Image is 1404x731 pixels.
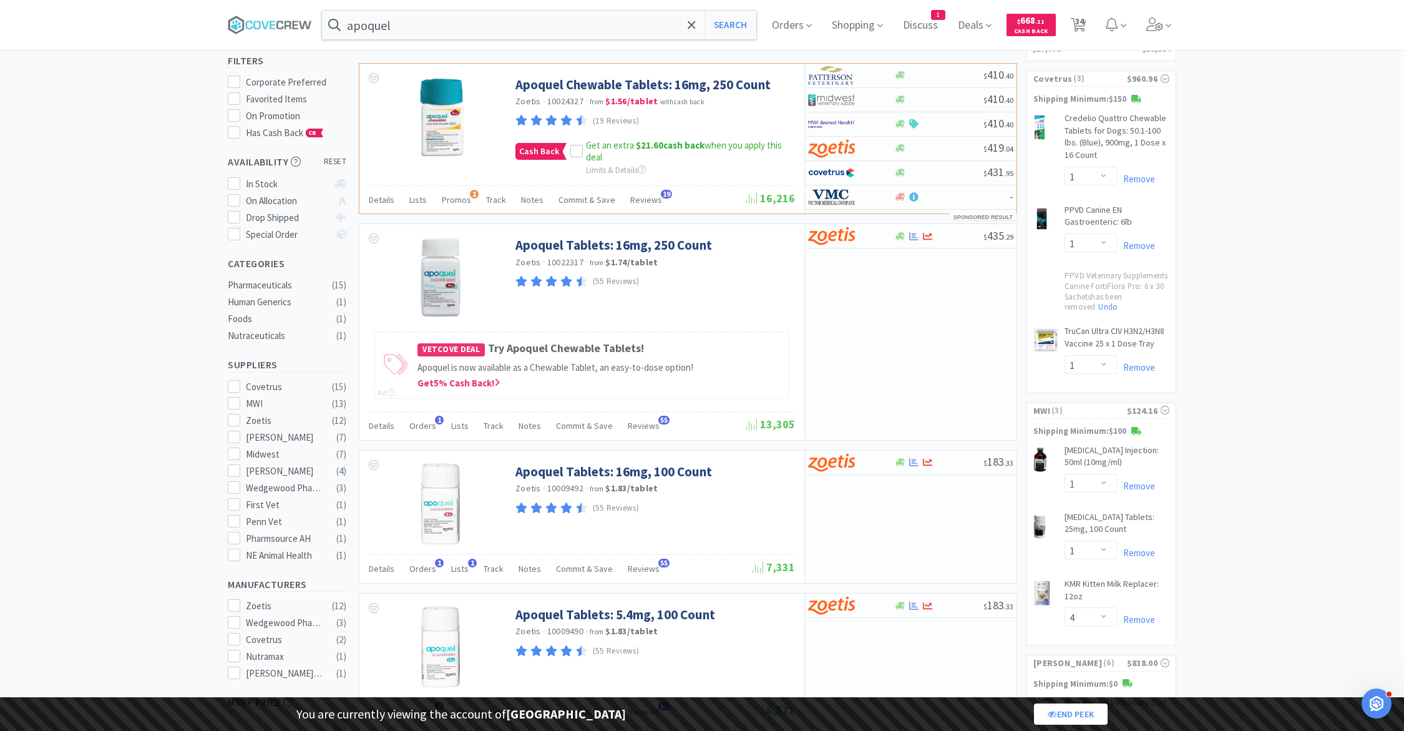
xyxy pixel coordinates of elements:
div: Corporate Preferred [246,75,347,90]
div: (PIMS) Enhancement/Feature Request [18,316,232,340]
a: Undo [1095,302,1121,312]
h5: Availability [228,155,346,169]
img: 7ea95fa555fd4db888379ccf757e39dd_6341.png [1033,447,1047,472]
img: f44c56aab71e4a91857fcf7bb0dfb766_6344.png [1033,514,1046,539]
h5: MSRP Price [228,695,346,710]
span: · [585,626,588,637]
span: Details [369,194,394,205]
div: ( 1 ) [336,548,346,563]
div: Midwest [246,447,323,462]
img: 868b877fb8c74fc48728056354f79e3c_777170.png [1033,115,1046,140]
span: [PERSON_NAME] [1033,656,1102,670]
span: 10009490 [547,626,583,637]
span: Track [484,563,504,574]
img: 00274ec11a8a46f98b657b4e3799df68_5850.png [1033,581,1051,606]
div: MWI [246,396,323,411]
img: d61305e8546f4588bbb19a4daacce902_401918.png [400,76,481,157]
a: Apoquel Chewable Tablets: 16mg, 250 Count [515,76,771,93]
a: Remove [1117,480,1155,492]
span: with cash back [660,97,704,106]
a: Remove [1117,614,1155,626]
p: You are currently viewing the account of [296,704,626,724]
div: ( 15 ) [332,380,346,395]
span: 7,331 [753,560,795,574]
div: (PIMS) Corporate Only - Launch Issues [26,345,209,358]
a: 34 [1066,21,1091,32]
div: $124.16 [1127,404,1169,418]
span: · [543,257,545,268]
div: ( 1 ) [336,531,346,546]
div: ( 15 ) [332,278,346,293]
span: 410 [983,116,1013,130]
span: · [543,96,545,107]
span: Track [484,420,504,431]
div: ( 4 ) [336,464,346,479]
div: Ad [378,386,395,398]
div: ( 12 ) [332,413,346,428]
span: 1 [435,559,444,567]
div: Recent messageMadison avatarAnna avatarBri avatarHi there! Thank you for contacting Vetcove Suppo... [12,147,237,212]
a: Zoetis [515,626,541,637]
span: 10024327 [547,96,583,107]
span: 410 [983,92,1013,106]
h5: Categories [228,257,346,271]
p: How can we help? [25,110,225,131]
span: 410 [983,67,1013,82]
input: Search by item, sku, manufacturer, ingredient, size... [322,11,756,39]
div: ( 1 ) [336,649,346,664]
a: End Peek [1034,704,1108,725]
a: Credelio Quattro Chewable Tablets for Dogs: 50.1-100 lbs. (Blue), 900mg, 1 Dose x 16 Count [1065,112,1169,166]
span: Orders [409,420,436,431]
a: TruCan Ultra CIV H3N2/H3N8 Vaccine 25 x 1 Dose Tray [1065,325,1169,355]
div: (PIMS) General/How-To Question [18,270,232,293]
div: (PIMS) Corporate Only - Data QA [18,363,232,386]
span: $ [983,232,987,242]
span: . 33 [1004,602,1013,611]
strong: [GEOGRAPHIC_DATA] [506,706,626,722]
img: c5a077527a064631b645afb3aa5a2ce4_239306.jpeg [421,463,460,544]
span: Details [369,563,394,574]
div: Sponsored Result [949,213,1017,221]
div: Vetcove [52,189,87,202]
div: Special Order [246,227,329,242]
div: (PIMS) Inventory Item Link Requests [18,293,232,316]
div: $960.96 [1127,72,1169,86]
span: - [1010,189,1013,204]
span: 1 [932,11,945,19]
img: 13836f3bd1a74e34985160505e7f3f38_239302.jpeg [421,606,460,687]
span: $ [1017,17,1020,26]
button: Help [187,390,250,439]
strong: $1.74 / tablet [605,257,658,268]
span: 55 [658,416,670,424]
span: Tickets [141,421,172,429]
span: Hi there! Thank you for contacting Vetcove Support! We’ve received your message and the next avai... [52,177,767,187]
img: a673e5ab4e5e497494167fe422e9a3ab.png [808,453,855,472]
span: . 33 [1004,458,1013,468]
img: a5fb3d9171a646e5bea435a8f02a4828_302833.png [400,237,481,318]
span: $ [983,144,987,154]
img: Profile image for Bri [149,20,173,45]
span: Lists [451,563,469,574]
div: • 17h ago [90,189,130,202]
span: . 40 [1004,71,1013,81]
span: 13,305 [746,417,795,431]
a: [MEDICAL_DATA] Injection: 50ml (10mg/ml) [1065,444,1169,474]
div: ( 1 ) [336,666,346,681]
span: $ [983,71,987,81]
span: from [590,258,603,267]
span: Help [208,421,228,429]
img: f5e969b455434c6296c6d81ef179fa71_3.png [808,66,855,85]
span: Details [369,420,394,431]
span: Reviews [630,194,662,205]
iframe: Intercom live chat [1362,689,1392,719]
h5: Manufacturers [228,577,346,592]
div: Pharmsource AH [246,531,323,546]
span: 55 [658,559,670,567]
span: Lists [451,420,469,431]
span: 183 [983,454,1013,469]
div: Favorited Items [246,92,347,107]
p: (19 Reviews) [593,115,640,128]
span: Get 5 % Cash Back! [417,377,500,389]
img: logo [25,24,114,44]
span: $ [983,169,987,178]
